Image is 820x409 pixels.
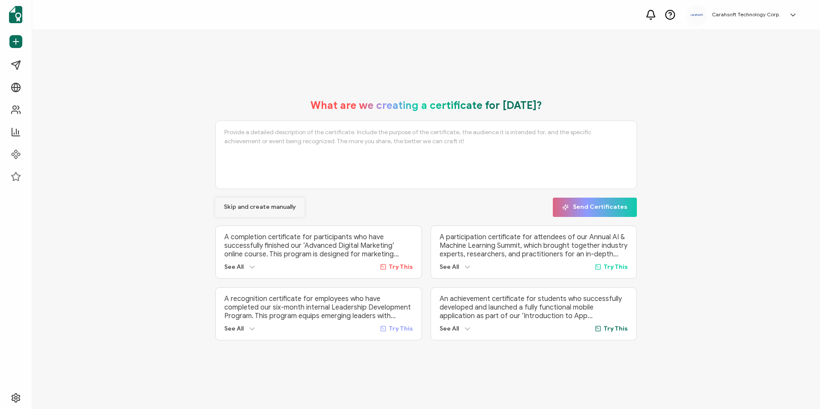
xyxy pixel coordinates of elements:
[440,263,459,271] span: See All
[712,12,780,18] h5: Carahsoft Technology Corp.
[224,263,244,271] span: See All
[9,6,22,23] img: sertifier-logomark-colored.svg
[553,198,637,217] button: Send Certificates
[215,198,304,217] button: Skip and create manually
[311,99,542,112] h1: What are we creating a certificate for [DATE]?
[562,204,627,211] span: Send Certificates
[603,325,628,332] span: Try This
[440,233,628,259] p: A participation certificate for attendees of our Annual AI & Machine Learning Summit, which broug...
[440,295,628,320] p: An achievement certificate for students who successfully developed and launched a fully functiona...
[224,233,413,259] p: A completion certificate for participants who have successfully finished our ‘Advanced Digital Ma...
[690,14,703,16] img: a9ee5910-6a38-4b3f-8289-cffb42fa798b.svg
[224,325,244,332] span: See All
[224,204,296,210] span: Skip and create manually
[603,263,628,271] span: Try This
[440,325,459,332] span: See All
[389,263,413,271] span: Try This
[224,295,413,320] p: A recognition certificate for employees who have completed our six-month internal Leadership Deve...
[389,325,413,332] span: Try This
